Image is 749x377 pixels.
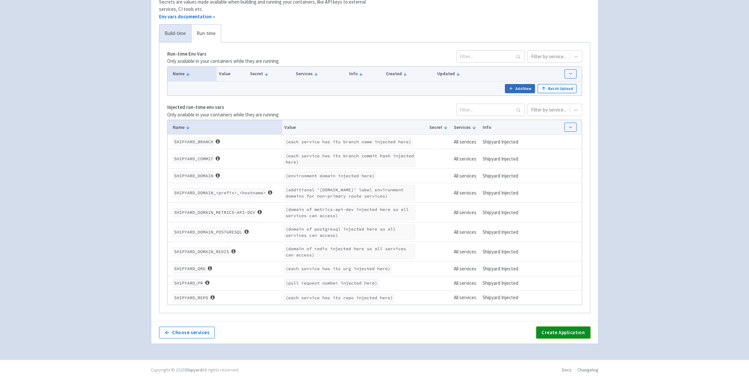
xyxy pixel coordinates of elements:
[284,244,415,259] code: (domain of redis injected here so all services can access)
[284,137,413,146] code: (each service has its branch name injected here)
[536,327,590,338] button: Create Application
[173,137,215,146] code: SHIPYARD_BRANCH
[284,293,394,302] code: (each service has its repo injected here)
[151,367,240,373] div: Copyright © 2025 All rights reserved.
[296,70,345,77] button: Services
[456,50,525,63] input: Filter...
[167,51,206,57] strong: Run-time Env Vars
[481,222,524,242] td: Shipyard Injected
[578,367,598,373] a: Changelog
[452,169,481,183] td: All services
[159,13,215,20] a: Env vars documentation »
[284,205,415,220] code: (domain of metrics-api-dev injected here so all services can access)
[173,293,209,302] code: SHIPYARD_REPO
[452,203,481,222] td: All services
[173,188,267,197] code: SHIPYARD_DOMAIN_<prefix>_<hostname>
[386,70,433,77] button: Created
[284,279,379,287] code: (pull request number injected here)
[167,111,279,119] p: Only available in your containers while they are running
[284,151,415,166] code: (each service has its branch commit hash injected here)
[167,58,279,65] p: Only available in your containers while they are running
[284,264,392,273] code: (each service has its org injected here)
[173,154,215,163] code: SHIPYARD_COMMIT
[452,149,481,169] td: All services
[159,327,215,338] button: Choose services
[159,25,191,43] a: Build-time
[282,120,427,135] th: Value
[452,276,481,290] td: All services
[452,242,481,262] td: All services
[191,25,221,43] a: Run-time
[349,70,382,77] button: Info
[481,242,524,262] td: Shipyard Injected
[167,104,224,110] strong: Injected run-time env vars
[284,225,415,240] code: (domain of postgresql injected here so all services can access)
[481,203,524,222] td: Shipyard Injected
[173,264,207,273] code: SHIPYARD_ORG
[481,262,524,276] td: Shipyard Injected
[217,67,248,81] th: Value
[452,290,481,305] td: All services
[250,70,292,77] button: Secret
[454,124,478,131] button: Services
[173,70,215,77] button: Name
[562,367,572,373] a: Docs
[505,84,535,93] button: Add New
[452,222,481,242] td: All services
[456,104,525,116] input: Filter...
[284,171,376,180] code: (environment domain injected here)
[452,135,481,149] td: All services
[173,171,215,180] code: SHIPYARD_DOMAIN
[538,84,577,93] button: Batch Upload
[173,208,257,217] code: SHIPYARD_DOMAIN_METRICS-API-DEV
[185,367,202,373] a: Shipyard
[481,169,524,183] td: Shipyard Injected
[481,149,524,169] td: Shipyard Injected
[173,247,230,256] code: SHIPYARD_DOMAIN_REDIS
[437,70,488,77] button: Updated
[173,279,204,287] code: SHIPYARD_PR
[284,185,415,200] code: (additional '[DOMAIN_NAME]' label environment domains for non-primary route services)
[481,290,524,305] td: Shipyard Injected
[452,183,481,203] td: All services
[481,183,524,203] td: Shipyard Injected
[173,228,243,236] code: SHIPYARD_DOMAIN_POSTGRESQL
[173,124,280,131] button: Name
[481,135,524,149] td: Shipyard Injected
[452,262,481,276] td: All services
[429,124,450,131] button: Secret
[481,276,524,290] td: Shipyard Injected
[481,120,524,135] th: Info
